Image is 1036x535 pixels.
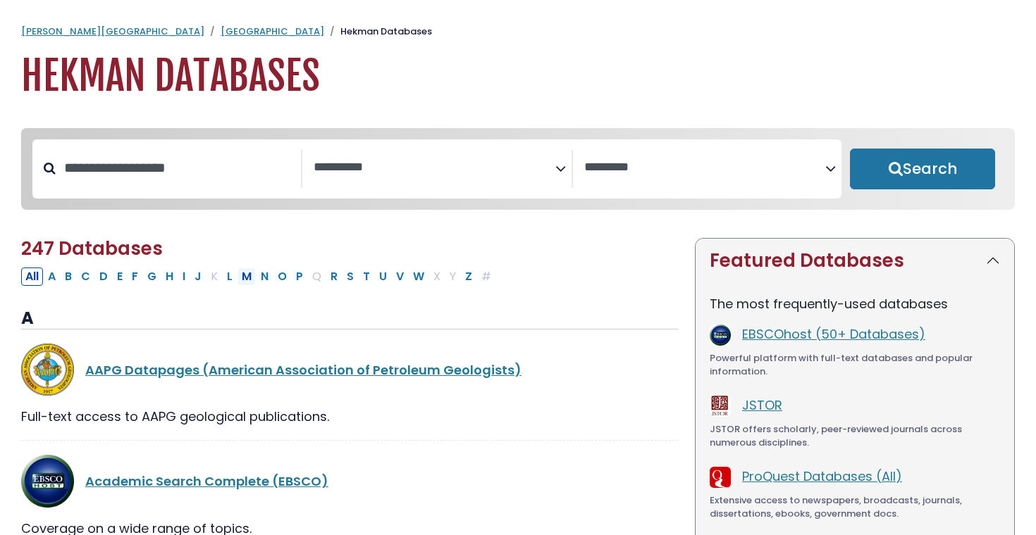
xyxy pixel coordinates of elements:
button: Filter Results W [409,267,428,286]
button: Filter Results U [375,267,391,286]
button: Filter Results S [343,267,358,286]
button: Filter Results M [238,267,256,286]
button: Filter Results J [190,267,206,286]
button: Filter Results Z [461,267,476,286]
button: Featured Databases [696,239,1014,283]
a: [PERSON_NAME][GEOGRAPHIC_DATA] [21,25,204,38]
button: Filter Results A [44,267,60,286]
h3: A [21,308,678,329]
input: Search database by title or keyword [56,156,301,180]
a: EBSCOhost (50+ Databases) [742,325,925,343]
div: Powerful platform with full-text databases and popular information. [710,351,1000,379]
button: Filter Results F [128,267,142,286]
p: The most frequently-used databases [710,294,1000,313]
textarea: Search [314,160,555,175]
button: Filter Results B [61,267,76,286]
button: Filter Results T [359,267,374,286]
a: JSTOR [742,396,782,414]
button: Filter Results D [95,267,112,286]
div: Extensive access to newspapers, broadcasts, journals, dissertations, ebooks, government docs. [710,493,1000,521]
nav: Search filters [21,128,1015,210]
div: JSTOR offers scholarly, peer-reviewed journals across numerous disciplines. [710,422,1000,450]
a: AAPG Datapages (American Association of Petroleum Geologists) [85,361,522,379]
button: Filter Results V [392,267,408,286]
button: Filter Results E [113,267,127,286]
li: Hekman Databases [324,25,432,39]
span: 247 Databases [21,236,163,261]
button: All [21,267,43,286]
button: Filter Results C [77,267,94,286]
div: Full-text access to AAPG geological publications. [21,407,678,426]
button: Filter Results L [223,267,237,286]
a: Academic Search Complete (EBSCO) [85,472,328,490]
button: Filter Results R [326,267,342,286]
button: Filter Results H [161,267,178,286]
button: Submit for Search Results [850,149,995,189]
button: Filter Results G [143,267,161,286]
div: Alpha-list to filter by first letter of database name [21,267,497,284]
a: [GEOGRAPHIC_DATA] [221,25,324,38]
button: Filter Results O [273,267,291,286]
button: Filter Results P [292,267,307,286]
textarea: Search [584,160,825,175]
button: Filter Results N [257,267,273,286]
nav: breadcrumb [21,25,1015,39]
button: Filter Results I [178,267,190,286]
a: ProQuest Databases (All) [742,467,902,485]
h1: Hekman Databases [21,53,1015,100]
